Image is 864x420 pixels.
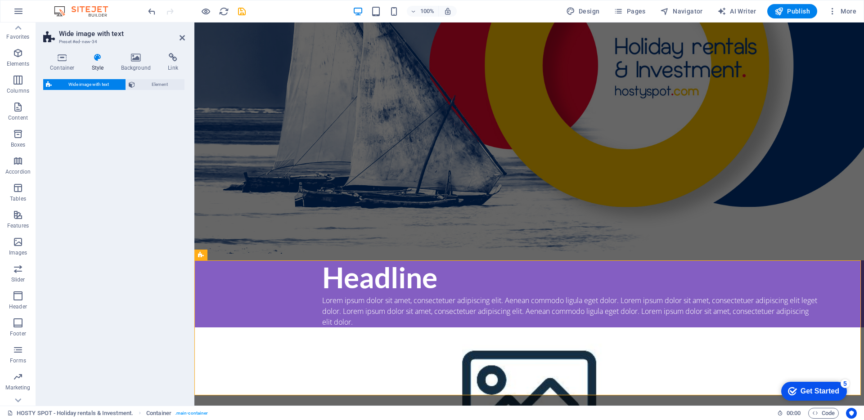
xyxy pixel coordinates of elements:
img: Editor Logo [52,6,119,17]
button: Code [808,408,839,419]
span: Click to select. Double-click to edit [146,408,171,419]
button: Navigator [657,4,706,18]
p: Features [7,222,29,229]
button: AI Writer [714,4,760,18]
p: Tables [10,195,26,202]
button: 100% [407,6,439,17]
h6: Session time [777,408,801,419]
span: : [793,410,794,416]
a: Click to cancel selection. Double-click to open Pages [7,408,133,419]
p: Favorites [6,33,29,40]
div: Get Started 5 items remaining, 0% complete [7,4,73,23]
span: Element [138,79,182,90]
i: Save (Ctrl+S) [237,6,247,17]
button: Design [562,4,603,18]
button: Wide image with text [43,79,126,90]
p: Forms [10,357,26,364]
button: undo [146,6,157,17]
i: Undo: Add element (Ctrl+Z) [147,6,157,17]
span: More [828,7,856,16]
p: Header [9,303,27,310]
p: Slider [11,276,25,283]
span: AI Writer [717,7,756,16]
button: Publish [767,4,817,18]
p: Boxes [11,141,26,148]
nav: breadcrumb [146,408,208,419]
span: Design [566,7,600,16]
div: 5 [67,2,76,11]
i: On resize automatically adjust zoom level to fit chosen device. [444,7,452,15]
p: Marketing [5,384,30,391]
h6: 100% [420,6,435,17]
p: Accordion [5,168,31,175]
h4: Style [85,53,114,72]
h4: Background [114,53,162,72]
p: Content [8,114,28,121]
button: Pages [610,4,649,18]
span: . main-container [175,408,208,419]
h2: Wide image with text [59,30,185,38]
button: Usercentrics [846,408,857,419]
button: save [236,6,247,17]
span: Pages [614,7,645,16]
span: Navigator [660,7,703,16]
button: Element [126,79,184,90]
button: reload [218,6,229,17]
button: More [824,4,860,18]
p: Images [9,249,27,256]
div: Design (Ctrl+Alt+Y) [562,4,603,18]
span: Publish [774,7,810,16]
h4: Link [161,53,185,72]
p: Columns [7,87,29,94]
span: Wide image with text [54,79,123,90]
p: Elements [7,60,30,67]
h3: Preset #ed-new-34 [59,38,167,46]
h4: Container [43,53,85,72]
p: Footer [10,330,26,337]
div: Get Started [27,10,65,18]
button: Click here to leave preview mode and continue editing [200,6,211,17]
span: 00 00 [787,408,801,419]
span: Code [812,408,835,419]
i: Reload page [219,6,229,17]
